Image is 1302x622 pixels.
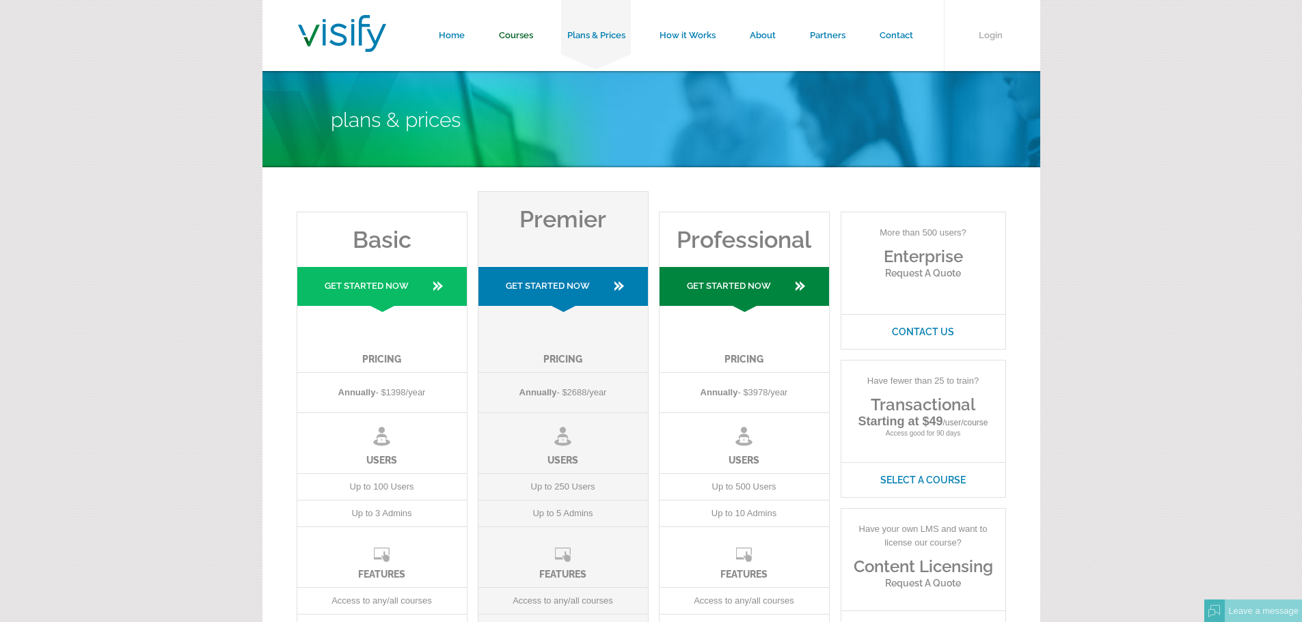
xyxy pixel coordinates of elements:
a: Visify Training [298,36,386,56]
h3: Enterprise [841,246,1005,266]
span: /user/course [943,418,988,427]
p: More than 500 users? [841,212,1005,246]
h3: Transactional [841,395,1005,414]
li: - $1398/year [297,373,467,413]
a: Get Started Now [478,267,648,312]
strong: Annually [519,387,557,397]
li: Access to any/all courses [478,588,648,614]
a: Get Started Now [660,267,829,312]
img: Visify Training [298,15,386,52]
h3: Professional [660,212,829,253]
li: Users [478,413,648,474]
li: Pricing [478,312,648,373]
li: Up to 10 Admins [660,500,829,527]
li: Up to 3 Admins [297,500,467,527]
img: Offline [1208,605,1221,617]
li: Up to 250 Users [478,474,648,500]
h3: Premier [478,192,648,233]
a: Contact Us [841,314,1005,349]
p: Have your own LMS and want to license our course? [841,509,1005,556]
li: Access to any/all courses [297,588,467,614]
strong: Annually [701,387,738,397]
li: Features [478,527,648,588]
div: Access good for 90 days [841,360,1006,498]
div: Leave a message [1225,599,1302,622]
li: Features [297,527,467,588]
li: Access to any/all courses [660,588,829,614]
li: Features [660,527,829,588]
a: Select A Course [841,462,1005,497]
li: Pricing [660,312,829,373]
li: Up to 100 Users [297,474,467,500]
strong: Annually [338,387,376,397]
p: Starting at $49 [841,414,1005,429]
h3: Content Licensing [841,556,1005,576]
p: Request a Quote [841,266,1005,280]
p: Have fewer than 25 to train? [841,361,1005,395]
li: Up to 5 Admins [478,500,648,527]
span: Plans & Prices [331,108,461,132]
li: Up to 500 Users [660,474,829,500]
li: Users [660,413,829,474]
li: Users [297,413,467,474]
li: - $2688/year [478,373,648,413]
li: - $3978/year [660,373,829,413]
a: Get Started Now [297,267,467,312]
p: Request a Quote [841,576,1005,590]
h3: Basic [297,212,467,253]
li: Pricing [297,312,467,373]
